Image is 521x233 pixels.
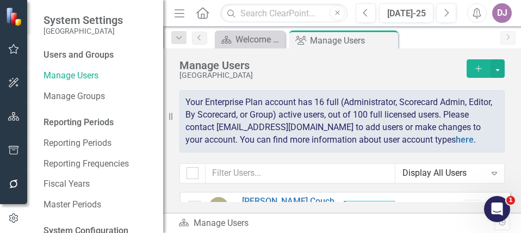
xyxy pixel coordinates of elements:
input: Search ClearPoint... [220,4,348,23]
span: Your Enterprise Plan account has 16 full (Administrator, Scorecard Admin, Editor, By Scorecard, o... [185,97,492,145]
span: Administrator [344,201,395,213]
div: Users and Groups [44,49,152,62]
button: DJ [492,3,512,23]
span: System Settings [44,14,123,27]
div: Welcome Page [235,33,282,46]
a: [PERSON_NAME] Couch [242,195,361,208]
input: Filter Users... [205,163,395,183]
img: ClearPoint Strategy [5,7,25,27]
a: Reporting Frequencies [44,158,152,170]
a: here [456,134,474,145]
div: Manage Users [310,34,395,47]
div: Last Login [DATE] [401,201,459,212]
small: [GEOGRAPHIC_DATA] [44,27,123,35]
div: Manage Users [179,59,461,71]
a: Manage Users [44,70,152,82]
div: Manage Users [178,217,494,230]
button: [DATE]-25 [379,3,433,23]
a: Master Periods [44,199,152,211]
a: Fiscal Years [44,178,152,191]
span: 1 [506,196,515,205]
div: Display All Users [402,167,486,180]
div: [GEOGRAPHIC_DATA] [179,71,461,79]
iframe: Intercom live chat [484,196,510,222]
a: Welcome Page [218,33,282,46]
a: Manage Groups [44,90,152,103]
div: [DATE]-25 [383,7,430,20]
div: Reporting Periods [44,116,152,129]
div: HC [209,197,228,217]
a: Reporting Periods [44,137,152,150]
